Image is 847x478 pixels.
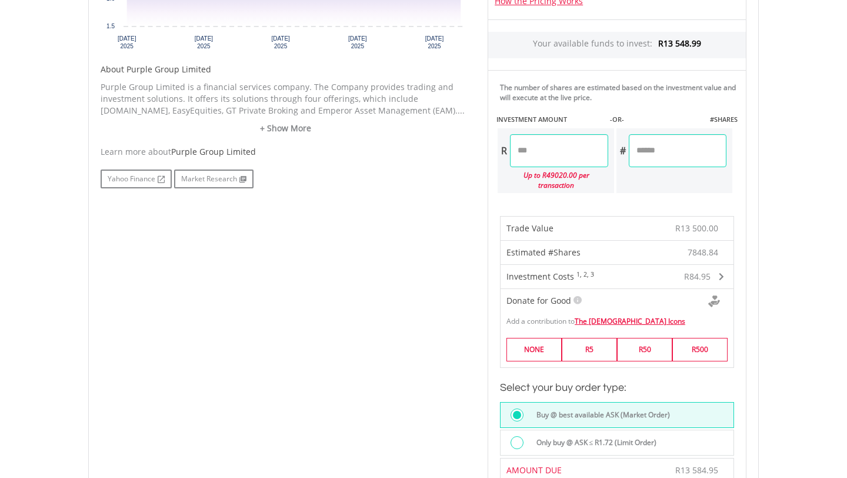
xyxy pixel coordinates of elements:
[171,146,256,157] span: Purple Group Limited
[498,134,510,167] div: R
[174,170,254,188] a: Market Research
[576,270,594,278] sup: 1, 2, 3
[101,64,470,75] h5: About Purple Group Limited
[500,82,741,102] div: The number of shares are estimated based on the investment value and will execute at the live price.
[488,32,746,58] div: Your available funds to invest:
[506,295,571,306] span: Donate for Good
[529,409,670,421] label: Buy @ best available ASK (Market Order)
[101,170,172,188] a: Yahoo Finance
[610,115,624,124] label: -OR-
[672,338,728,361] label: R500
[617,338,672,361] label: R50
[500,380,734,396] h3: Select your buy order type:
[506,247,581,258] span: Estimated #Shares
[118,35,136,49] text: [DATE] 2025
[501,310,733,326] div: Add a contribution to
[506,271,574,282] span: Investment Costs
[562,338,617,361] label: R5
[684,271,711,282] span: R84.95
[271,35,290,49] text: [DATE] 2025
[575,316,685,326] a: The [DEMOGRAPHIC_DATA] Icons
[710,115,738,124] label: #SHARES
[506,338,562,361] label: NONE
[616,134,629,167] div: #
[425,35,444,49] text: [DATE] 2025
[708,296,720,307] img: Donte For Good
[101,146,470,158] div: Learn more about
[498,167,608,193] div: Up to R49020.00 per transaction
[529,436,657,449] label: Only buy @ ASK ≤ R1.72 (Limit Order)
[675,464,718,476] span: R13 584.95
[348,35,367,49] text: [DATE] 2025
[101,81,470,117] p: Purple Group Limited is a financial services company. The Company provides trading and investment...
[688,247,718,258] span: 7848.84
[496,115,567,124] label: INVESTMENT AMOUNT
[506,223,553,234] span: Trade Value
[658,38,701,49] span: R13 548.99
[106,23,115,29] text: 1.5
[101,122,470,134] a: + Show More
[195,35,214,49] text: [DATE] 2025
[506,464,562,476] span: AMOUNT DUE
[675,223,718,234] span: R13 500.00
